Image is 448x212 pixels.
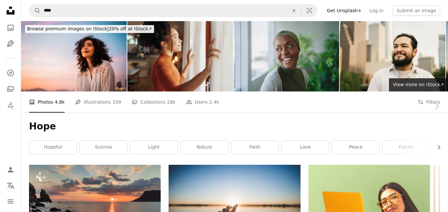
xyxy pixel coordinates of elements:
[418,91,440,113] button: Filters
[29,141,77,154] a: hopeful
[132,91,176,113] a: Collections 28k
[393,5,440,16] button: Submit an image
[4,21,17,34] a: Photos
[231,141,278,154] a: faith
[393,82,444,87] span: View more on iStock ↗
[366,5,387,16] a: Log in
[383,141,430,154] a: future
[27,26,109,31] span: Browse premium images on iStock |
[4,179,17,192] button: Language
[4,66,17,80] a: Explore
[389,78,448,91] a: View more on iStock↗
[29,121,440,132] h1: Hope
[186,91,219,113] a: Users 2.4k
[209,98,219,106] span: 2.4k
[169,206,300,212] a: landscape photography of person's hand in front of sun
[323,5,366,16] a: Get Unsplash+
[27,26,152,31] span: 20% off at iStock ↗
[80,141,127,154] a: sunrise
[4,37,17,50] a: Illustrations
[282,141,329,154] a: love
[340,21,445,91] img: Portrait of Mexican man with city skyline on the background
[130,141,177,154] a: light
[4,195,17,208] button: Menu
[287,4,301,17] button: Clear
[425,74,448,138] a: Next
[234,21,339,91] img: Portrait of a woman with cancer
[181,141,228,154] a: nature
[332,141,379,154] a: peace
[21,21,158,37] a: Browse premium images on iStock|20% off at iStock↗
[167,98,176,106] span: 28k
[29,206,161,212] a: the sun is setting over the ocean with rocks in the foreground
[127,21,233,91] img: Curtains, happy woman and thinking of future in home, planning and reflection of mindset with vie...
[29,4,318,17] form: Find visuals sitewide
[112,98,121,106] span: 109
[29,4,41,17] button: Search Unsplash
[4,163,17,176] a: Log in / Sign up
[21,21,127,91] img: Young woman looking at view contemplating outdoors
[302,4,317,17] button: Visual search
[75,91,121,113] a: Illustrations 109
[433,141,440,154] button: scroll list to the right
